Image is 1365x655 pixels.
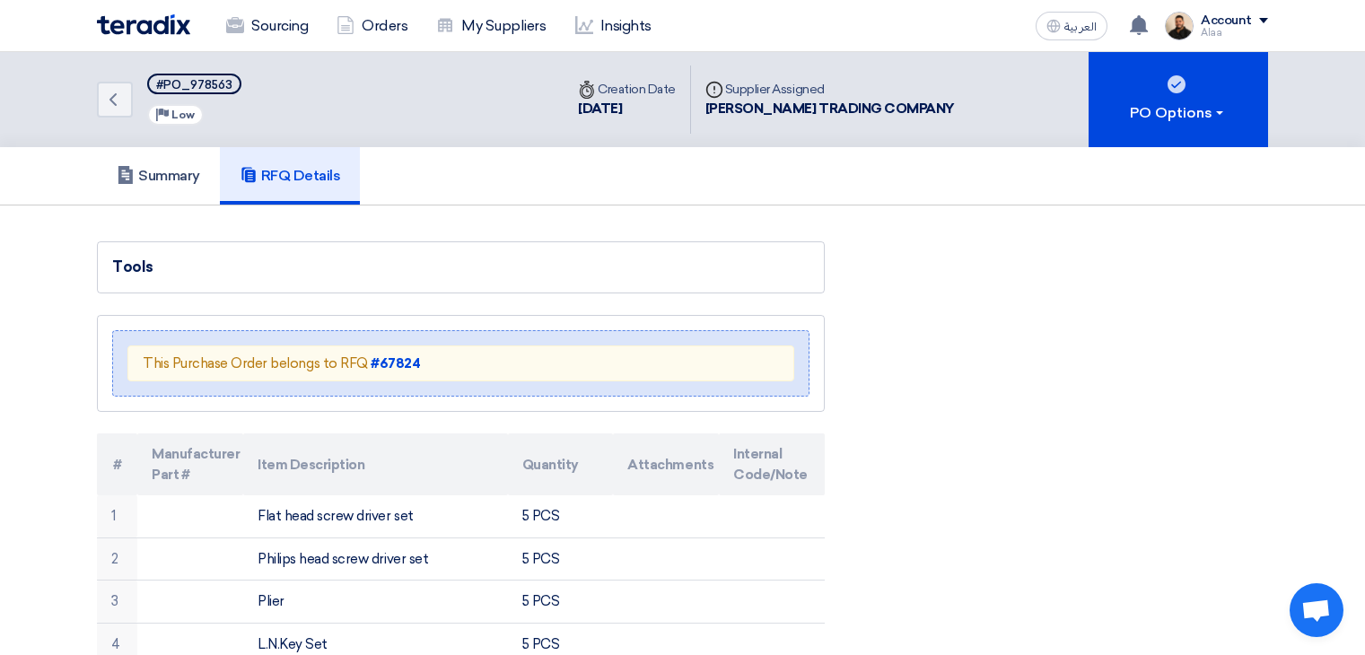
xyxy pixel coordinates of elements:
[422,6,560,46] a: My Suppliers
[97,147,220,205] a: Summary
[1201,13,1252,29] div: Account
[220,147,361,205] a: RFQ Details
[508,433,614,495] th: Quantity
[322,6,422,46] a: Orders
[371,355,420,371] strong: #67824
[212,6,322,46] a: Sourcing
[240,167,341,185] h5: RFQ Details
[97,581,137,624] td: 3
[1036,12,1107,40] button: العربية
[243,495,507,537] td: Flat head screw driver set
[1201,28,1268,38] div: Alaa
[1290,583,1343,637] div: Open chat
[578,80,676,99] div: Creation Date
[578,99,676,119] div: [DATE]
[1165,12,1194,40] img: MAA_1717931611039.JPG
[243,537,507,581] td: Philips head screw driver set
[705,99,955,119] div: [PERSON_NAME] TRADING COMPANY
[97,537,137,581] td: 2
[97,495,137,537] td: 1
[127,345,794,382] div: This Purchase Order belongs to RFQ
[508,537,614,581] td: 5 PCS
[243,581,507,624] td: Plier
[561,6,666,46] a: Insights
[1089,52,1268,147] button: PO Options
[97,433,137,495] th: #
[508,581,614,624] td: 5 PCS
[243,433,507,495] th: Item Description
[705,80,955,99] div: Supplier Assigned
[1064,21,1097,33] span: العربية
[508,495,614,537] td: 5 PCS
[156,79,232,91] div: #PO_978563
[719,433,825,495] th: Internal Code/Note
[171,109,195,121] span: Low
[1130,102,1227,124] div: PO Options
[117,167,200,185] h5: Summary
[368,355,421,371] a: #67824
[137,433,243,495] th: Manufacturer Part #
[97,14,190,35] img: Teradix logo
[613,433,719,495] th: Attachments
[112,257,809,278] div: Tools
